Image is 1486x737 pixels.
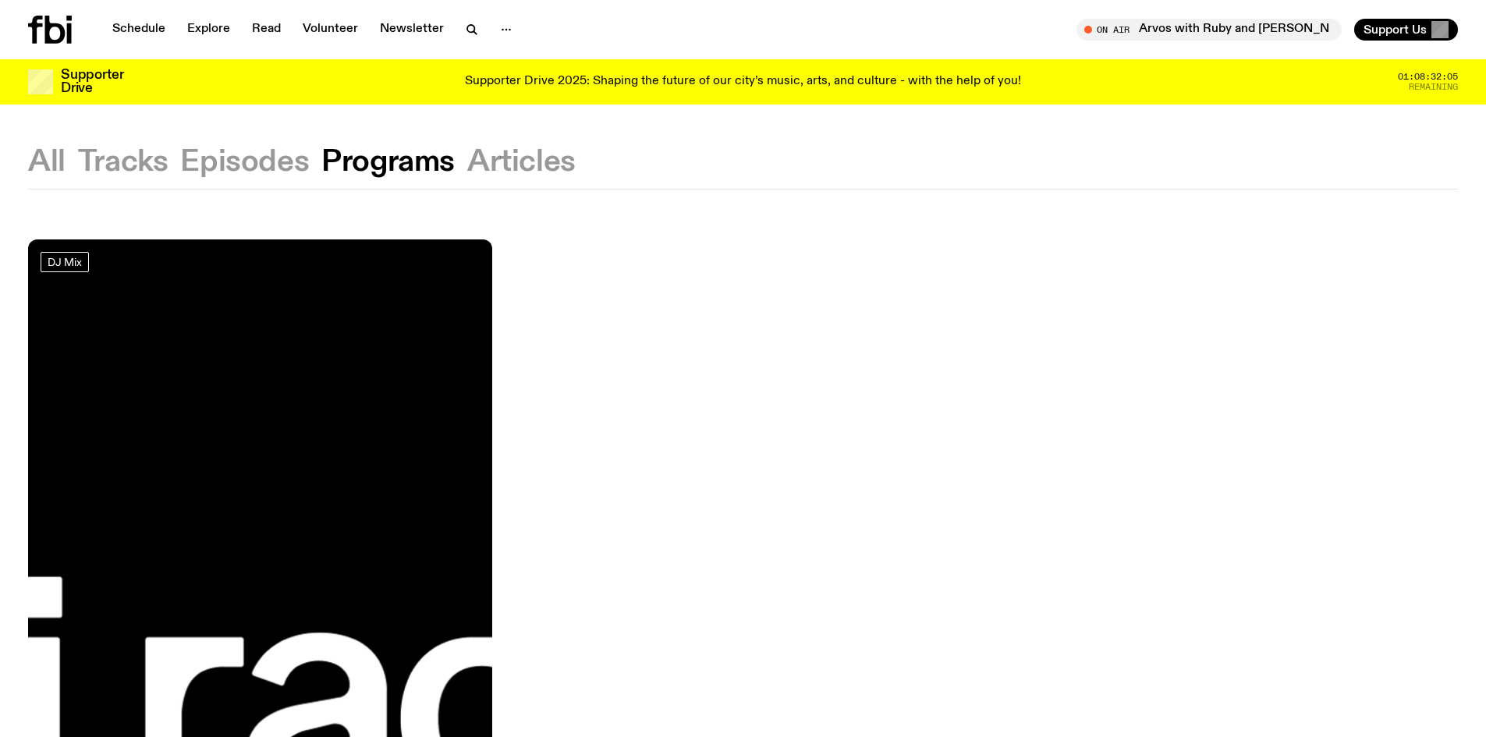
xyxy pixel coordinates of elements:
[41,252,89,272] a: DJ Mix
[48,256,82,268] span: DJ Mix
[1354,19,1458,41] button: Support Us
[1076,19,1342,41] button: On AirArvos with Ruby and [PERSON_NAME]
[78,148,168,176] button: Tracks
[103,19,175,41] a: Schedule
[61,69,123,95] h3: Supporter Drive
[1409,83,1458,91] span: Remaining
[321,148,455,176] button: Programs
[465,75,1021,89] p: Supporter Drive 2025: Shaping the future of our city’s music, arts, and culture - with the help o...
[371,19,453,41] a: Newsletter
[1398,73,1458,81] span: 01:08:32:05
[243,19,290,41] a: Read
[28,148,66,176] button: All
[293,19,367,41] a: Volunteer
[180,148,309,176] button: Episodes
[467,148,576,176] button: Articles
[178,19,239,41] a: Explore
[1364,23,1427,37] span: Support Us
